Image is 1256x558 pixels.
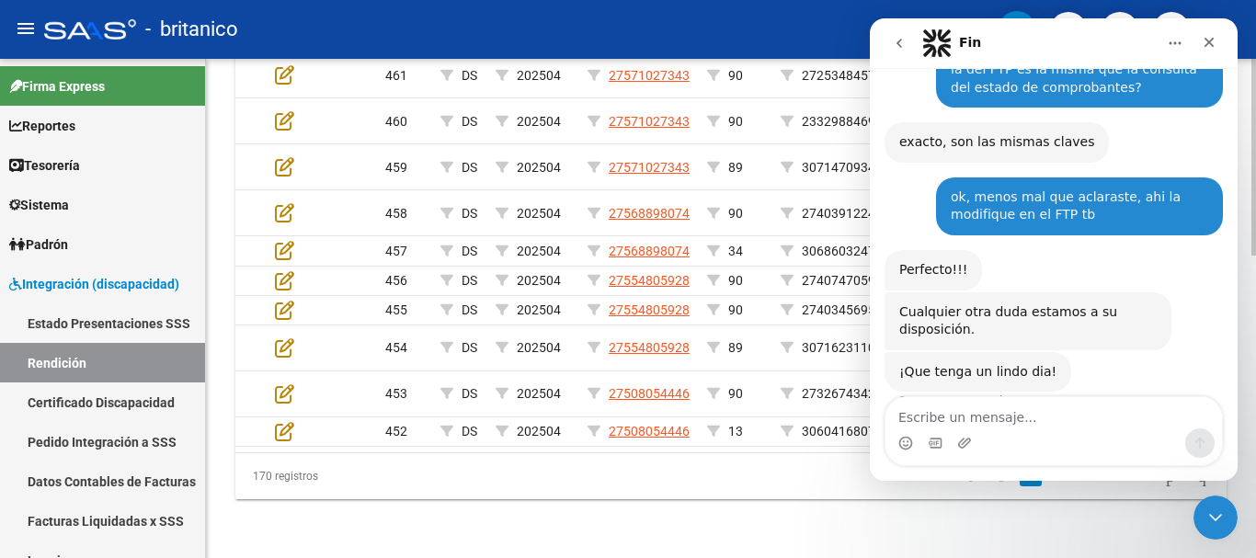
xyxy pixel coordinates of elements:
[517,340,561,355] span: 202504
[462,244,477,258] span: DS
[235,453,430,499] div: 170 registros
[462,206,477,221] span: DS
[517,302,561,317] span: 202504
[609,302,690,317] span: 27554805928
[728,68,743,83] span: 90
[385,241,426,262] div: 457
[1158,466,1183,486] a: go to next page
[517,160,561,175] span: 202504
[517,244,561,258] span: 202504
[728,114,743,129] span: 90
[609,424,690,438] span: 27508054446
[15,17,37,40] mat-icon: menu
[9,76,105,97] span: Firma Express
[462,386,477,401] span: DS
[385,203,426,224] div: 458
[802,206,883,221] span: 27403912242
[802,273,883,288] span: 27407470597
[870,18,1238,481] iframe: Intercom live chat
[517,424,561,438] span: 202504
[462,160,477,175] span: DS
[802,424,883,438] span: 30604168070
[9,195,69,215] span: Sistema
[1189,466,1215,486] a: go to last page
[462,68,477,83] span: DS
[385,157,426,178] div: 459
[609,68,690,83] span: 27571027343
[1193,495,1238,540] iframe: Intercom live chat
[385,337,426,359] div: 454
[9,116,75,136] span: Reportes
[728,244,743,258] span: 34
[517,206,561,221] span: 202504
[609,244,690,258] span: 27568898074
[462,114,477,129] span: DS
[728,424,743,438] span: 13
[609,206,690,221] span: 27568898074
[385,300,426,321] div: 455
[728,386,743,401] span: 90
[517,114,561,129] span: 202504
[517,386,561,401] span: 202504
[728,273,743,288] span: 90
[609,340,690,355] span: 27554805928
[462,340,477,355] span: DS
[609,273,690,288] span: 27554805928
[728,340,743,355] span: 89
[802,68,883,83] span: 27253484573
[517,273,561,288] span: 202504
[385,421,426,442] div: 452
[9,155,80,176] span: Tesorería
[728,160,743,175] span: 89
[988,466,1014,486] a: go to previous page
[802,244,883,258] span: 30686032473
[9,234,68,255] span: Padrón
[385,383,426,404] div: 453
[462,302,477,317] span: DS
[960,466,983,486] a: go to first page
[802,386,883,401] span: 27326743424
[609,114,690,129] span: 27571027343
[145,9,238,50] span: - britanico
[385,65,426,86] div: 461
[385,111,426,132] div: 460
[609,160,690,175] span: 27571027343
[9,274,179,294] span: Integración (discapacidad)
[462,273,477,288] span: DS
[802,340,883,355] span: 30716231107
[517,68,561,83] span: 202504
[802,114,883,129] span: 23329884694
[728,206,743,221] span: 90
[802,160,883,175] span: 30714709344
[728,302,743,317] span: 90
[802,302,883,317] span: 27403456956
[462,424,477,438] span: DS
